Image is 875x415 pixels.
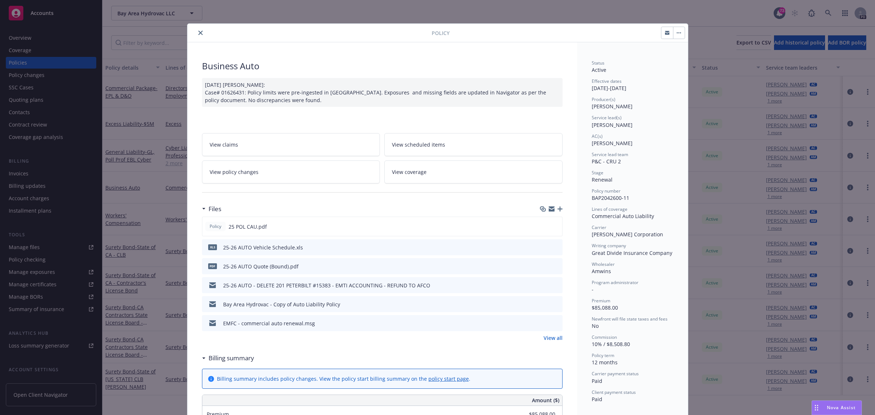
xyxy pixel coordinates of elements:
[209,204,221,214] h3: Files
[553,263,560,270] button: preview file
[812,400,862,415] button: Nova Assist
[384,160,563,183] a: View coverage
[592,279,638,286] span: Program administrator
[592,66,606,73] span: Active
[592,298,610,304] span: Premium
[592,286,594,293] span: -
[592,96,615,102] span: Producer(s)
[553,223,559,230] button: preview file
[541,223,547,230] button: download file
[208,263,217,269] span: pdf
[592,103,633,110] span: [PERSON_NAME]
[209,353,254,363] h3: Billing summary
[202,353,254,363] div: Billing summary
[223,244,303,251] div: 25-26 AUTO Vehicle Schedule.xls
[541,282,547,289] button: download file
[223,319,315,327] div: EMFC - commercial auto renewal.msg
[592,78,673,92] div: [DATE] - [DATE]
[592,188,621,194] span: Policy number
[532,396,559,404] span: Amount ($)
[592,224,606,230] span: Carrier
[553,300,560,308] button: preview file
[432,29,450,37] span: Policy
[392,168,427,176] span: View coverage
[553,244,560,251] button: preview file
[592,304,618,311] span: $85,088.00
[592,206,627,212] span: Lines of coverage
[592,334,617,340] span: Commission
[592,389,636,395] span: Client payment status
[592,158,621,165] span: P&C - CRU 2
[592,341,630,348] span: 10% / $8,508.80
[202,160,380,183] a: View policy changes
[208,244,217,250] span: xls
[592,352,614,358] span: Policy term
[592,140,633,147] span: [PERSON_NAME]
[553,319,560,327] button: preview file
[392,141,445,148] span: View scheduled items
[592,243,626,249] span: Writing company
[202,60,563,72] div: Business Auto
[592,268,611,275] span: Amwins
[592,377,602,384] span: Paid
[592,121,633,128] span: [PERSON_NAME]
[428,375,469,382] a: policy start page
[202,78,563,107] div: [DATE] [PERSON_NAME]: Case# 01626431: Policy limits were pre-ingested in [GEOGRAPHIC_DATA]. Expos...
[592,115,622,121] span: Service lead(s)
[592,194,629,201] span: BAP2042600-11
[544,334,563,342] a: View all
[592,396,602,403] span: Paid
[210,168,258,176] span: View policy changes
[827,404,856,411] span: Nova Assist
[223,282,430,289] div: 25-26 AUTO - DELETE 201 PETERBILT #15383 - EMTI ACCOUNTING - REFUND TO AFCO
[592,359,618,366] span: 12 months
[592,170,603,176] span: Stage
[217,375,470,383] div: Billing summary includes policy changes. View the policy start billing summary on the .
[202,204,221,214] div: Files
[592,212,673,220] div: Commercial Auto Liability
[541,300,547,308] button: download file
[202,133,380,156] a: View claims
[223,300,340,308] div: Bay Area Hydrovac - Copy of Auto Liability Policy
[592,316,668,322] span: Newfront will file state taxes and fees
[592,231,663,238] span: [PERSON_NAME] Corporation
[223,263,299,270] div: 25-26 AUTO Quote (Bound).pdf
[592,322,599,329] span: No
[812,401,821,415] div: Drag to move
[541,263,547,270] button: download file
[592,151,628,158] span: Service lead team
[210,141,238,148] span: View claims
[592,133,603,139] span: AC(s)
[592,176,612,183] span: Renewal
[592,60,604,66] span: Status
[196,28,205,37] button: close
[592,78,622,84] span: Effective dates
[592,249,672,256] span: Great Divide Insurance Company
[553,282,560,289] button: preview file
[541,244,547,251] button: download file
[229,223,267,230] span: 25 POL CAU.pdf
[208,223,223,230] span: Policy
[592,371,639,377] span: Carrier payment status
[541,319,547,327] button: download file
[592,261,615,267] span: Wholesaler
[384,133,563,156] a: View scheduled items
